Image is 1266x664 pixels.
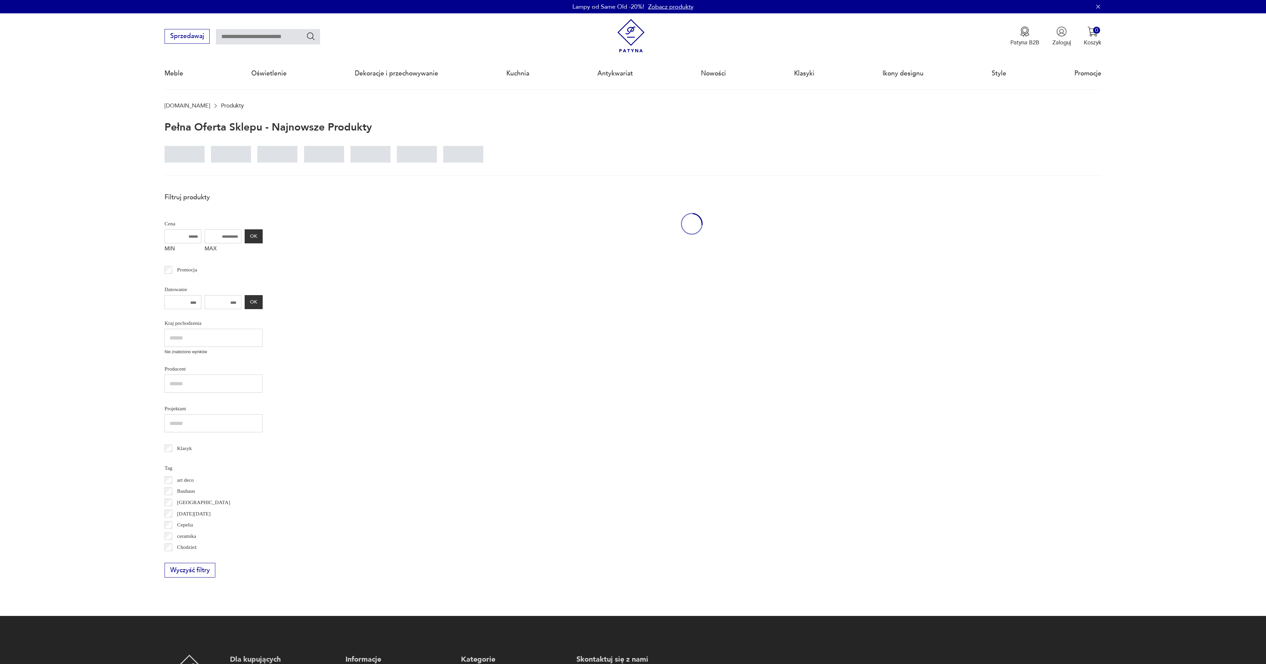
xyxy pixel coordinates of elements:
[177,498,230,507] p: [GEOGRAPHIC_DATA]
[177,520,193,529] p: Cepelia
[597,58,633,89] a: Antykwariat
[614,19,648,53] img: Patyna - sklep z meblami i dekoracjami vintage
[165,219,263,228] p: Cena
[165,243,201,256] label: MIN
[177,476,194,484] p: art deco
[177,509,211,518] p: [DATE][DATE]
[165,365,263,373] p: Producent
[177,444,192,453] p: Klasyk
[165,122,372,133] h1: Pełna oferta sklepu - najnowsze produkty
[205,243,241,256] label: MAX
[165,464,263,472] p: Tag
[165,404,263,413] p: Projektant
[221,102,244,109] p: Produkty
[882,58,924,89] a: Ikony designu
[165,34,210,39] a: Sprzedawaj
[1074,58,1101,89] a: Promocje
[165,193,263,202] p: Filtruj produkty
[306,31,316,41] button: Szukaj
[177,532,196,540] p: ceramika
[1084,39,1101,46] p: Koszyk
[1084,26,1101,46] button: 0Koszyk
[165,102,210,109] a: [DOMAIN_NAME]
[701,58,726,89] a: Nowości
[1010,39,1039,46] p: Patyna B2B
[355,58,438,89] a: Dekoracje i przechowywanie
[165,58,183,89] a: Meble
[177,265,197,274] p: Promocja
[681,189,703,259] div: oval-loading
[165,29,210,44] button: Sprzedawaj
[506,58,529,89] a: Kuchnia
[165,319,263,327] p: Kraj pochodzenia
[177,554,196,563] p: Ćmielów
[648,3,694,11] a: Zobacz produkty
[1056,26,1067,37] img: Ikonka użytkownika
[794,58,814,89] a: Klasyki
[245,229,263,243] button: OK
[245,295,263,309] button: OK
[177,543,197,551] p: Chodzież
[1010,26,1039,46] a: Ikona medaluPatyna B2B
[1052,39,1071,46] p: Zaloguj
[1052,26,1071,46] button: Zaloguj
[1010,26,1039,46] button: Patyna B2B
[572,3,644,11] p: Lampy od Same Old -20%!
[165,349,263,355] p: Nie znaleziono wyników
[165,285,263,294] p: Datowanie
[165,563,215,578] button: Wyczyść filtry
[177,487,195,495] p: Bauhaus
[251,58,287,89] a: Oświetlenie
[992,58,1006,89] a: Style
[1087,26,1098,37] img: Ikona koszyka
[1093,27,1100,34] div: 0
[1020,26,1030,37] img: Ikona medalu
